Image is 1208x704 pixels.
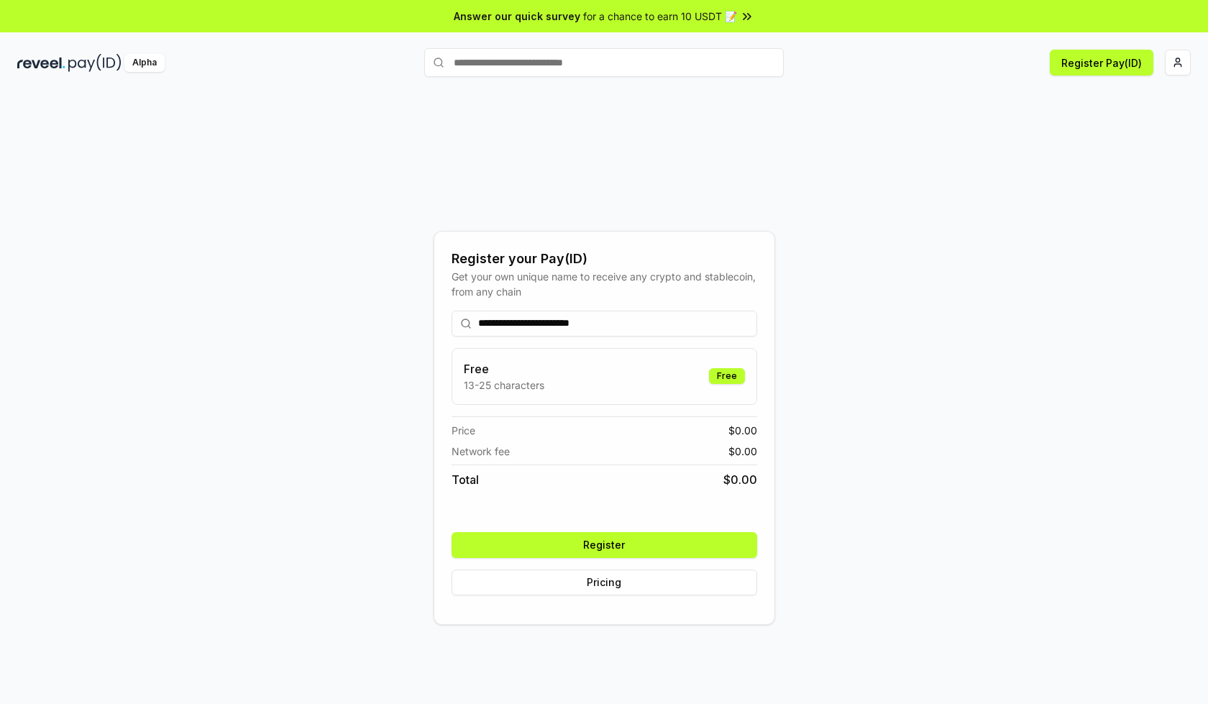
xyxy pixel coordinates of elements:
span: Price [452,423,475,438]
span: Answer our quick survey [454,9,580,24]
h3: Free [464,360,544,378]
div: Get your own unique name to receive any crypto and stablecoin, from any chain [452,269,757,299]
span: Total [452,471,479,488]
span: $ 0.00 [728,444,757,459]
p: 13-25 characters [464,378,544,393]
div: Alpha [124,54,165,72]
button: Pricing [452,570,757,595]
button: Register Pay(ID) [1050,50,1153,76]
div: Register your Pay(ID) [452,249,757,269]
img: pay_id [68,54,122,72]
span: Network fee [452,444,510,459]
span: $ 0.00 [728,423,757,438]
span: for a chance to earn 10 USDT 📝 [583,9,737,24]
button: Register [452,532,757,558]
img: reveel_dark [17,54,65,72]
div: Free [709,368,745,384]
span: $ 0.00 [723,471,757,488]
